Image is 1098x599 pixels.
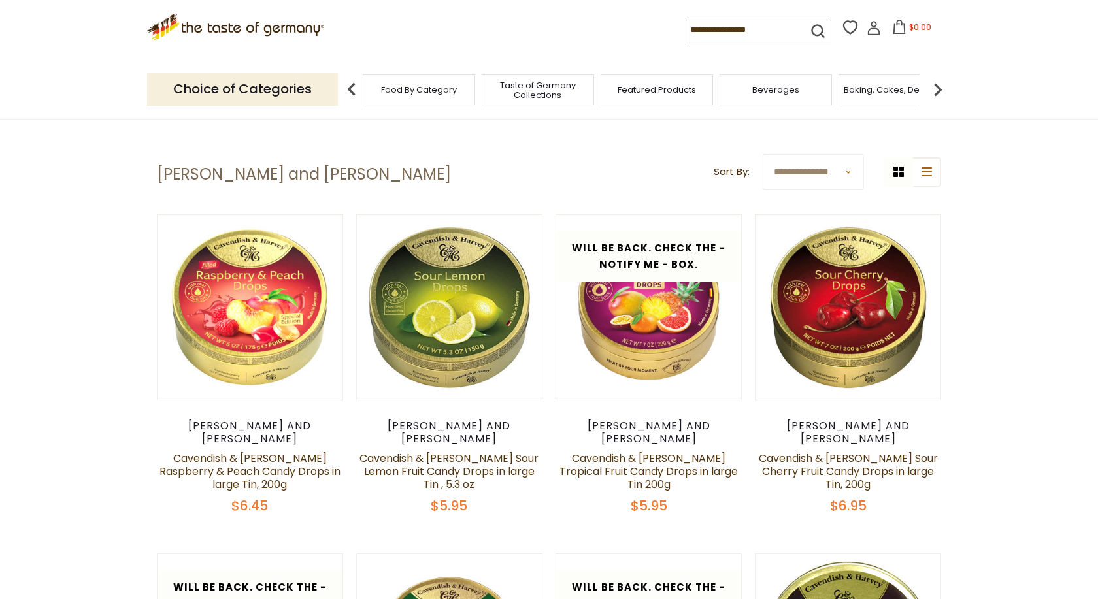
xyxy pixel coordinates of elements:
[147,73,338,105] p: Choice of Categories
[556,419,742,445] div: [PERSON_NAME] and [PERSON_NAME]
[830,496,867,515] span: $6.95
[359,451,539,492] a: Cavendish & [PERSON_NAME] Sour Lemon Fruit Candy Drops in large Tin , 5.3 oz
[486,80,590,100] a: Taste of Germany Collections
[759,451,938,492] a: Cavendish & [PERSON_NAME] Sour Cherry Fruit Candy Drops in large Tin, 200g
[431,496,467,515] span: $5.95
[755,419,941,445] div: [PERSON_NAME] and [PERSON_NAME]
[618,85,696,95] a: Featured Products
[756,215,940,400] img: Cavendish & Harvey Cherry Fruit Candy Drops
[357,215,542,400] img: Cavendish & Harvey Lemon Fruit Candy Drops
[339,76,365,103] img: previous arrow
[381,85,457,95] a: Food By Category
[157,419,343,445] div: [PERSON_NAME] and [PERSON_NAME]
[356,419,542,445] div: [PERSON_NAME] and [PERSON_NAME]
[159,451,341,492] a: Cavendish & [PERSON_NAME] Raspberry & Peach Candy Drops in large Tin, 200g
[556,215,741,400] img: Cavendish & Harvey Tropical Fruit Candy Drops
[231,496,268,515] span: $6.45
[844,85,945,95] a: Baking, Cakes, Desserts
[925,76,951,103] img: next arrow
[714,164,750,180] label: Sort By:
[158,215,342,400] img: Cavendish & Harvey Raspberry & Peach Candy Drops in large Tin, 200g
[752,85,799,95] a: Beverages
[631,496,667,515] span: $5.95
[559,451,738,492] a: Cavendish & [PERSON_NAME] Tropical Fruit Candy Drops in large Tin 200g
[157,165,451,184] h1: [PERSON_NAME] and [PERSON_NAME]
[909,22,931,33] span: $0.00
[884,20,939,39] button: $0.00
